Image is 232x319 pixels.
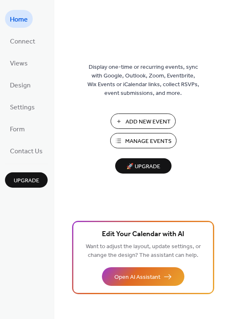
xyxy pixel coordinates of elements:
[115,158,172,174] button: 🚀 Upgrade
[5,54,33,72] a: Views
[126,118,171,126] span: Add New Event
[102,229,184,240] span: Edit Your Calendar with AI
[5,142,48,159] a: Contact Us
[125,137,172,146] span: Manage Events
[5,32,40,50] a: Connect
[5,76,36,94] a: Design
[10,79,31,92] span: Design
[10,123,25,136] span: Form
[120,161,167,172] span: 🚀 Upgrade
[5,10,33,28] a: Home
[102,267,184,286] button: Open AI Assistant
[10,145,43,158] span: Contact Us
[5,172,48,188] button: Upgrade
[114,273,160,282] span: Open AI Assistant
[10,101,35,114] span: Settings
[86,241,201,261] span: Want to adjust the layout, update settings, or change the design? The assistant can help.
[10,13,28,26] span: Home
[14,176,39,185] span: Upgrade
[10,57,28,70] span: Views
[87,63,199,98] span: Display one-time or recurring events, sync with Google, Outlook, Zoom, Eventbrite, Wix Events or ...
[5,120,30,138] a: Form
[110,133,176,148] button: Manage Events
[10,35,35,48] span: Connect
[5,98,40,116] a: Settings
[111,114,176,129] button: Add New Event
